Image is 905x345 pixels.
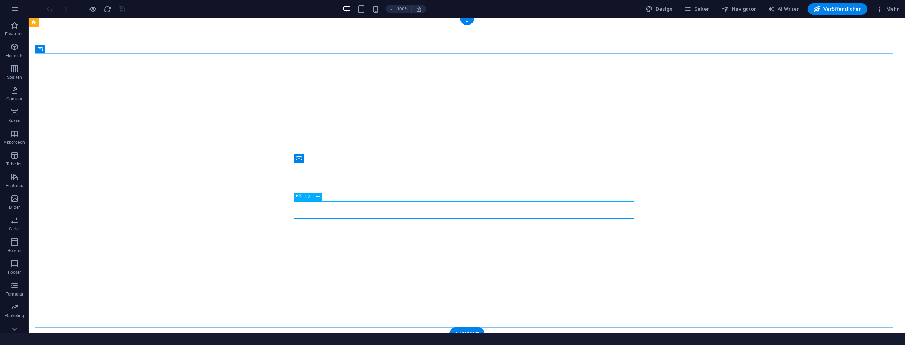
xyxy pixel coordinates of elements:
[386,5,412,13] button: 100%
[876,5,899,13] span: Mehr
[397,5,408,13] h6: 100%
[7,248,22,254] p: Header
[6,183,23,189] p: Features
[103,5,111,13] button: reload
[460,18,474,25] div: +
[684,5,710,13] span: Seiten
[643,3,676,15] div: Design (Strg+Alt+Y)
[9,226,20,232] p: Slider
[9,204,20,210] p: Bilder
[4,313,24,319] p: Marketing
[449,327,485,340] div: + Abschnitt
[5,53,24,59] p: Elemente
[88,5,97,13] button: Klicke hier, um den Vorschau-Modus zu verlassen
[765,3,802,15] button: AI Writer
[873,3,902,15] button: Mehr
[304,195,310,199] span: H2
[5,31,24,37] p: Favoriten
[646,5,673,13] span: Design
[719,3,759,15] button: Navigator
[6,161,23,167] p: Tabellen
[103,5,111,13] i: Seite neu laden
[768,5,799,13] span: AI Writer
[681,3,713,15] button: Seiten
[8,118,21,124] p: Boxen
[808,3,867,15] button: Veröffentlichen
[722,5,756,13] span: Navigator
[7,74,22,80] p: Spalten
[4,139,25,145] p: Akkordeon
[813,5,862,13] span: Veröffentlichen
[5,291,24,297] p: Formular
[8,269,21,275] p: Footer
[416,6,422,12] i: Bei Größenänderung Zoomstufe automatisch an das gewählte Gerät anpassen.
[643,3,676,15] button: Design
[6,96,22,102] p: Content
